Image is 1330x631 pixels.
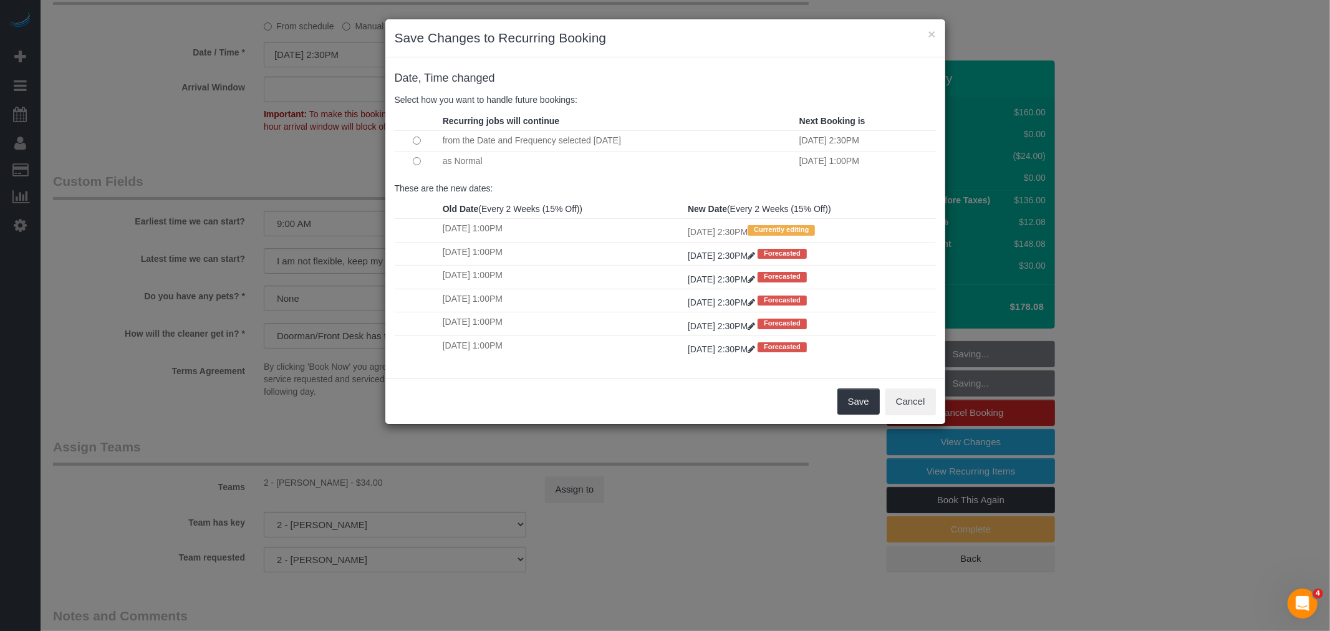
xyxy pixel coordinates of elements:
strong: Recurring jobs will continue [443,116,559,126]
td: [DATE] 1:00PM [440,219,685,242]
td: [DATE] 2:30PM [796,130,936,151]
h3: Save Changes to Recurring Booking [395,29,936,47]
a: [DATE] 2:30PM [688,251,758,261]
p: These are the new dates: [395,182,936,195]
span: Currently editing [748,225,815,235]
td: as Normal [440,151,796,171]
td: [DATE] 1:00PM [440,266,685,289]
td: [DATE] 1:00PM [440,312,685,335]
strong: Next Booking is [799,116,865,126]
strong: Old Date [443,204,479,214]
span: Forecasted [758,296,807,306]
span: Forecasted [758,342,807,352]
button: Save [837,388,880,415]
th: (Every 2 Weeks (15% Off)) [685,200,935,219]
a: [DATE] 2:30PM [688,344,758,354]
strong: New Date [688,204,727,214]
span: Forecasted [758,272,807,282]
td: [DATE] 1:00PM [440,335,685,359]
td: from the Date and Frequency selected [DATE] [440,130,796,151]
button: Cancel [885,388,936,415]
a: [DATE] 2:30PM [688,274,758,284]
button: × [928,27,935,41]
td: [DATE] 2:30PM [685,219,935,242]
h4: changed [395,72,936,85]
td: [DATE] 1:00PM [440,242,685,265]
td: [DATE] 1:00PM [440,289,685,312]
p: Select how you want to handle future bookings: [395,94,936,106]
a: [DATE] 2:30PM [688,297,758,307]
span: Forecasted [758,249,807,259]
th: (Every 2 Weeks (15% Off)) [440,200,685,219]
span: 4 [1313,589,1323,599]
span: Date, Time [395,72,449,84]
span: Forecasted [758,319,807,329]
a: [DATE] 2:30PM [688,321,758,331]
td: [DATE] 1:00PM [796,151,936,171]
iframe: Intercom live chat [1288,589,1318,619]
